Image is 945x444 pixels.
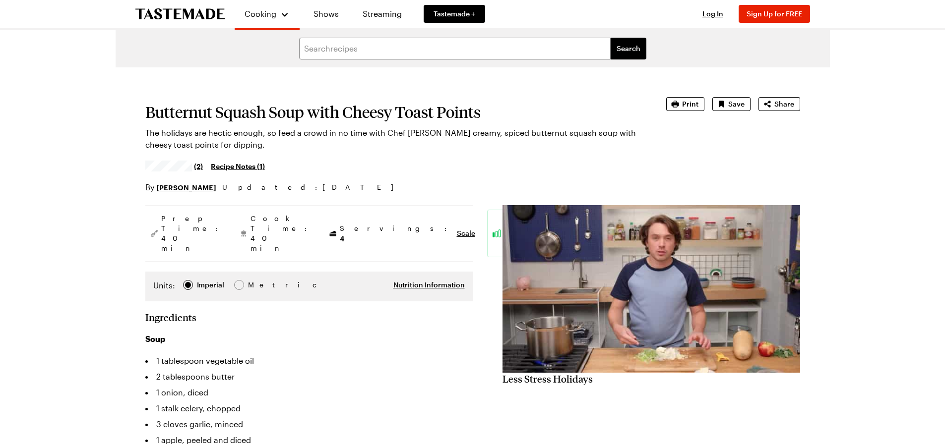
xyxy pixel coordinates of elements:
[702,9,723,18] span: Log In
[197,279,224,290] div: Imperial
[145,103,638,121] h1: Butternut Squash Soup with Cheesy Toast Points
[340,233,344,243] span: 4
[156,182,216,193] a: [PERSON_NAME]
[503,373,800,385] h2: Less Stress Holidays
[248,279,269,290] div: Metric
[739,5,810,23] button: Sign Up for FREE
[194,161,203,171] span: (2)
[145,333,473,345] h3: Soup
[145,127,638,151] p: The holidays are hectic enough, so feed a crowd in no time with Chef [PERSON_NAME] creamy, spiced...
[145,400,473,416] li: 1 stalk celery, chopped
[617,44,640,54] span: Search
[245,4,290,24] button: Cooking
[774,99,794,109] span: Share
[222,182,403,193] span: Updated : [DATE]
[135,8,225,20] a: To Tastemade Home Page
[197,279,225,290] span: Imperial
[145,385,473,400] li: 1 onion, diced
[153,279,175,291] label: Units:
[712,97,751,111] button: Save recipe
[393,280,465,290] button: Nutrition Information
[611,38,646,59] button: filters
[666,97,704,111] button: Print
[161,214,223,253] span: Prep Time: 40 min
[693,9,733,19] button: Log In
[145,162,203,170] a: 4.5/5 stars from 2 reviews
[457,228,475,238] button: Scale
[211,161,265,171] a: Recipe Notes (1)
[245,9,276,18] span: Cooking
[424,5,485,23] a: Tastemade +
[434,9,475,19] span: Tastemade +
[251,214,312,253] span: Cook Time: 40 min
[340,223,452,244] span: Servings:
[145,181,216,193] p: By
[747,9,802,18] span: Sign Up for FREE
[758,97,800,111] button: Share
[728,99,745,109] span: Save
[145,311,196,323] h2: Ingredients
[682,99,698,109] span: Print
[145,353,473,369] li: 1 tablespoon vegetable oil
[145,369,473,385] li: 2 tablespoons butter
[248,279,270,290] span: Metric
[145,416,473,432] li: 3 cloves garlic, minced
[153,279,269,293] div: Imperial Metric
